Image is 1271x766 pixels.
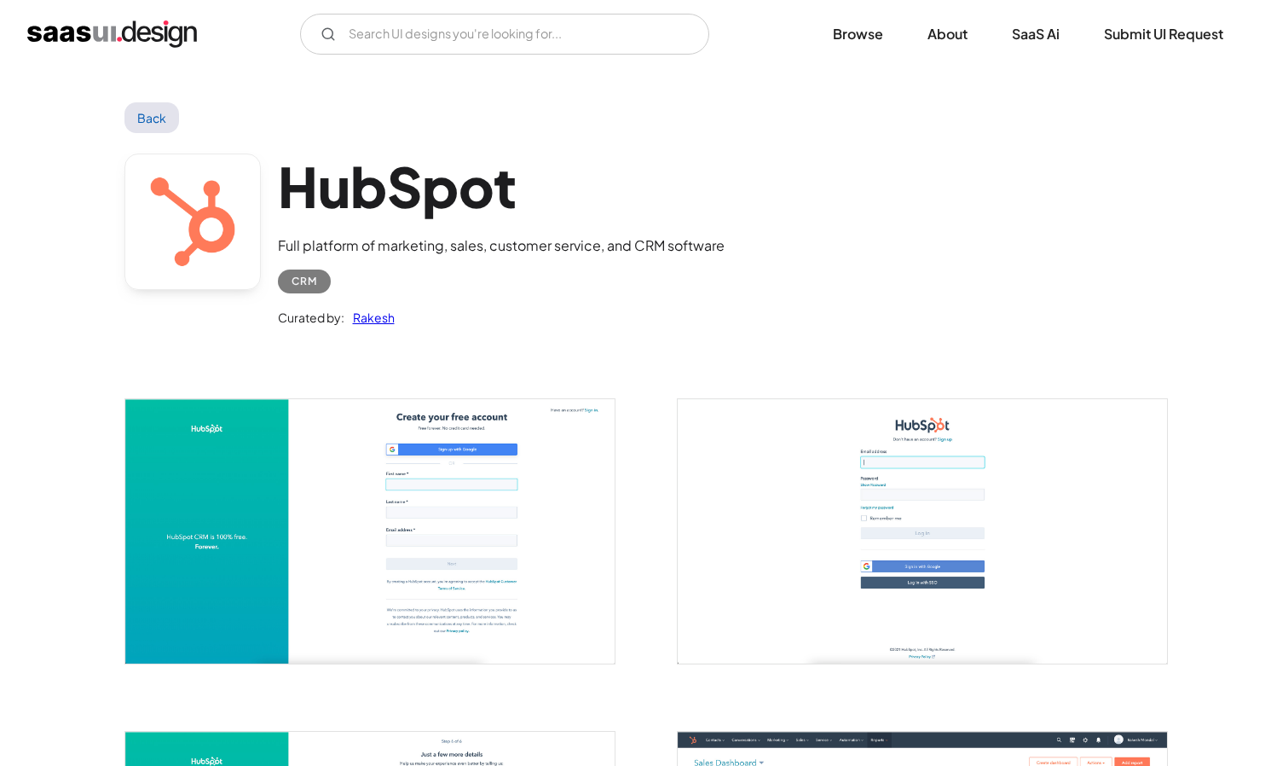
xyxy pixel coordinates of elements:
form: Email Form [300,14,709,55]
div: CRM [292,271,317,292]
a: Rakesh [344,307,395,328]
a: Browse [812,15,904,53]
h1: HubSpot [278,154,725,219]
div: Curated by: [278,307,344,328]
a: SaaS Ai [991,15,1080,53]
a: open lightbox [678,399,1167,663]
a: Back [124,102,180,133]
input: Search UI designs you're looking for... [300,14,709,55]
div: Full platform of marketing, sales, customer service, and CRM software [278,235,725,256]
img: 6018af9b9614ec318a8533a9_HubSpot-login.jpg [678,399,1167,663]
img: 6018af9b1474bdeae3bf54d8_HubSpot-create-account.jpg [125,399,615,663]
a: open lightbox [125,399,615,663]
a: home [27,20,197,48]
a: Submit UI Request [1083,15,1244,53]
a: About [907,15,988,53]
